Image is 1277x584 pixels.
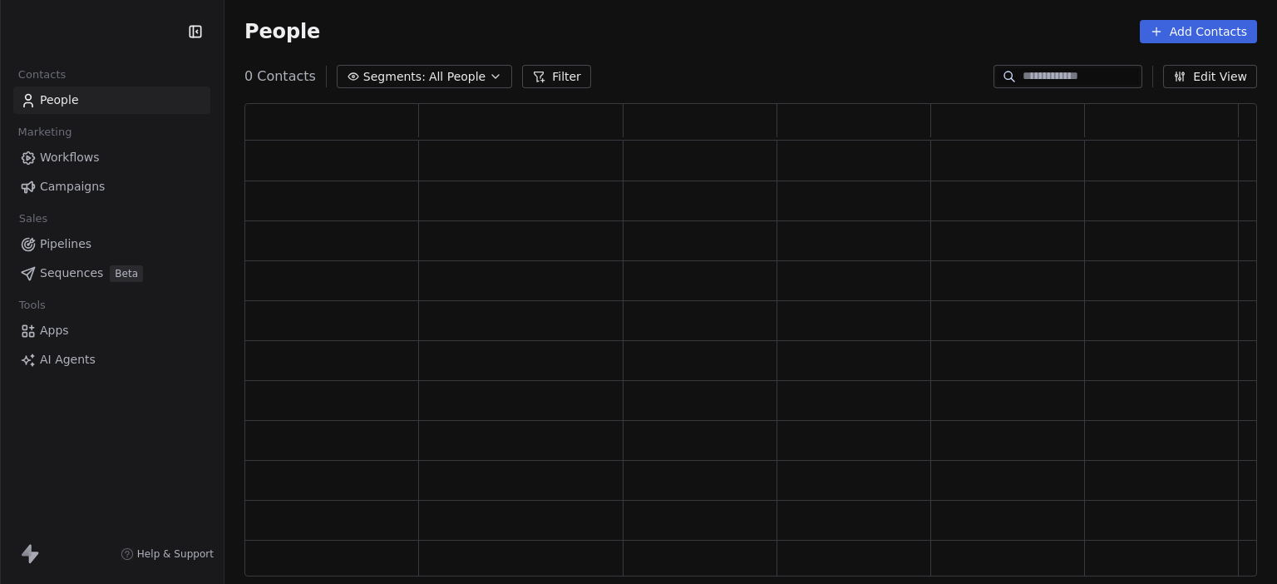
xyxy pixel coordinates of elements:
[13,173,210,200] a: Campaigns
[40,92,79,109] span: People
[1140,20,1257,43] button: Add Contacts
[13,260,210,287] a: SequencesBeta
[40,351,96,369] span: AI Agents
[522,65,591,88] button: Filter
[40,149,100,166] span: Workflows
[363,68,426,86] span: Segments:
[40,322,69,339] span: Apps
[11,120,79,145] span: Marketing
[13,230,210,258] a: Pipelines
[40,178,105,195] span: Campaigns
[110,265,143,282] span: Beta
[121,547,214,561] a: Help & Support
[13,87,210,114] a: People
[137,547,214,561] span: Help & Support
[244,67,316,87] span: 0 Contacts
[13,317,210,344] a: Apps
[12,293,52,318] span: Tools
[429,68,486,86] span: All People
[11,62,73,87] span: Contacts
[40,265,103,282] span: Sequences
[40,235,91,253] span: Pipelines
[13,144,210,171] a: Workflows
[1163,65,1257,88] button: Edit View
[12,206,55,231] span: Sales
[244,19,320,44] span: People
[13,346,210,374] a: AI Agents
